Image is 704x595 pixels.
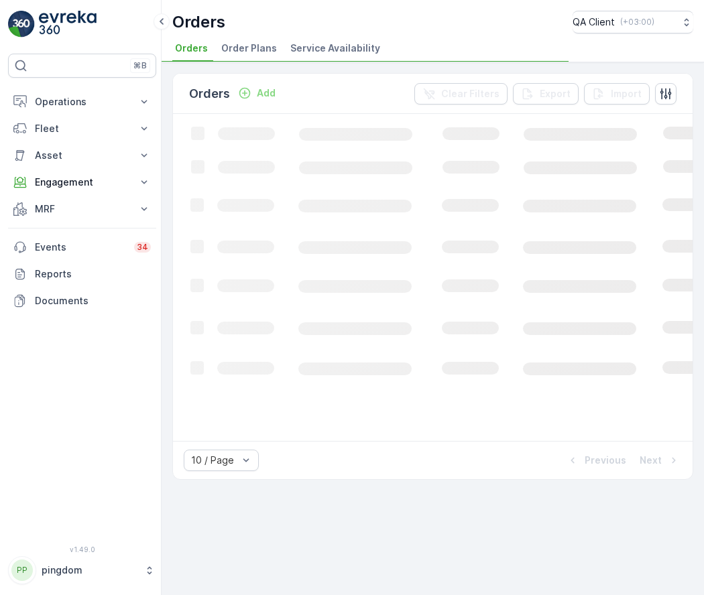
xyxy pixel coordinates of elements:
[8,545,156,553] span: v 1.49.0
[8,11,35,38] img: logo
[257,86,276,100] p: Add
[233,85,281,101] button: Add
[42,564,137,577] p: pingdom
[8,261,156,287] a: Reports
[8,169,156,196] button: Engagement
[565,452,628,468] button: Previous
[172,11,225,33] p: Orders
[175,42,208,55] span: Orders
[8,196,156,222] button: MRF
[137,242,148,253] p: 34
[8,287,156,314] a: Documents
[585,454,626,467] p: Previous
[620,17,654,27] p: ( +03:00 )
[8,115,156,142] button: Fleet
[35,294,151,308] p: Documents
[441,87,500,101] p: Clear Filters
[513,83,579,105] button: Export
[573,11,693,34] button: QA Client(+03:00)
[39,11,97,38] img: logo_light-DOdMpM7g.png
[35,202,129,216] p: MRF
[8,88,156,115] button: Operations
[35,176,129,189] p: Engagement
[35,241,126,254] p: Events
[35,122,129,135] p: Fleet
[11,559,33,581] div: PP
[8,234,156,261] a: Events34
[573,15,615,29] p: QA Client
[414,83,508,105] button: Clear Filters
[640,454,662,467] p: Next
[35,95,129,109] p: Operations
[35,149,129,162] p: Asset
[189,84,230,103] p: Orders
[35,267,151,281] p: Reports
[133,60,147,71] p: ⌘B
[584,83,650,105] button: Import
[611,87,642,101] p: Import
[638,452,682,468] button: Next
[290,42,380,55] span: Service Availability
[221,42,277,55] span: Order Plans
[540,87,571,101] p: Export
[8,556,156,584] button: PPpingdom
[8,142,156,169] button: Asset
